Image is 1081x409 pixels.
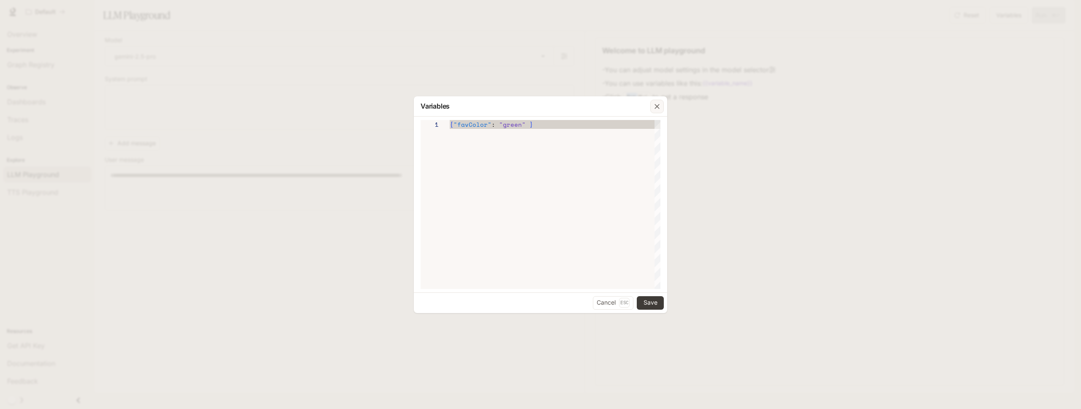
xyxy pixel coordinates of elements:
button: Save [637,296,664,310]
span: : [492,120,495,129]
div: 1 [421,120,439,129]
button: CancelEsc [593,296,633,310]
span: "favColor" [454,120,492,129]
span: "green" [499,120,526,129]
p: Variables [421,101,450,111]
span: { [450,120,454,129]
p: Esc [619,298,630,307]
span: } [530,120,533,129]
